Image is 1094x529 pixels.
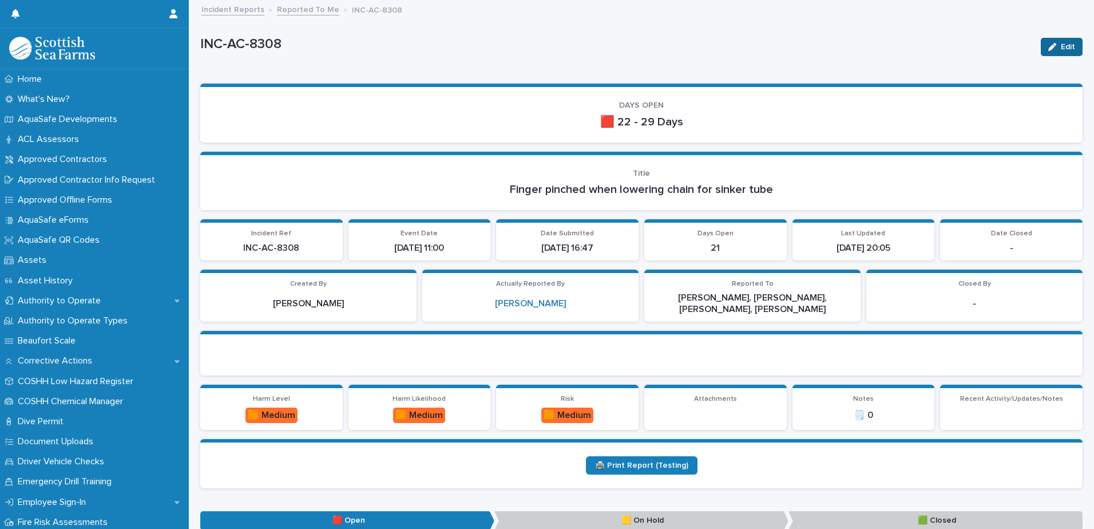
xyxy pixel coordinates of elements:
[277,2,339,15] a: Reported To Me
[1061,43,1075,51] span: Edit
[496,281,565,287] span: Actually Reported By
[541,408,593,423] div: 🟧 Medium
[1041,38,1083,56] button: Edit
[13,356,101,366] p: Corrective Actions
[13,476,121,487] p: Emergency Drill Training
[595,461,688,469] span: 🖨️ Print Report (Testing)
[947,243,1076,254] p: -
[207,298,410,309] p: [PERSON_NAME]
[13,154,116,165] p: Approved Contractors
[13,195,121,206] p: Approved Offline Forms
[619,101,664,109] span: DAYS OPEN
[799,243,928,254] p: [DATE] 20:05
[214,183,1069,196] p: Finger pinched when lowering chain for sinker tube
[13,436,102,447] p: Document Uploads
[841,230,885,237] span: Last Updated
[13,517,117,528] p: Fire Risk Assessments
[586,456,697,475] a: 🖨️ Print Report (Testing)
[958,281,991,287] span: Closed By
[13,396,132,407] p: COSHH Chemical Manager
[13,295,110,306] p: Authority to Operate
[13,235,109,246] p: AquaSafe QR Codes
[200,36,1032,53] p: INC-AC-8308
[853,396,874,402] span: Notes
[245,408,298,423] div: 🟧 Medium
[13,376,142,387] p: COSHH Low Hazard Register
[13,456,113,467] p: Driver Vehicle Checks
[13,215,98,226] p: AquaSafe eForms
[290,281,327,287] span: Created By
[13,114,126,125] p: AquaSafe Developments
[873,298,1076,309] p: -
[207,243,336,254] p: INC-AC-8308
[503,243,632,254] p: [DATE] 16:47
[13,275,82,286] p: Asset History
[355,243,484,254] p: [DATE] 11:00
[633,169,650,177] span: Title
[732,281,774,287] span: Reported To
[13,134,88,145] p: ACL Assessors
[13,255,56,266] p: Assets
[541,230,594,237] span: Date Submitted
[13,497,95,508] p: Employee Sign-In
[13,416,73,427] p: Dive Permit
[960,396,1063,402] span: Recent Activity/Updates/Notes
[352,3,402,15] p: INC-AC-8308
[393,396,446,402] span: Harm Likelihood
[561,396,574,402] span: Risk
[201,2,264,15] a: Incident Reports
[495,298,566,309] a: [PERSON_NAME]
[401,230,438,237] span: Event Date
[991,230,1032,237] span: Date Closed
[13,315,137,326] p: Authority to Operate Types
[799,410,928,421] p: 🗒️ 0
[13,335,85,346] p: Beaufort Scale
[697,230,734,237] span: Days Open
[651,243,780,254] p: 21
[253,396,290,402] span: Harm Level
[694,396,737,402] span: Attachments
[651,293,854,314] p: [PERSON_NAME], [PERSON_NAME], [PERSON_NAME], [PERSON_NAME]
[393,408,445,423] div: 🟧 Medium
[251,230,291,237] span: Incident Ref
[13,94,79,105] p: What's New?
[13,74,51,85] p: Home
[214,115,1069,129] p: 🟥 22 - 29 Days
[13,175,164,185] p: Approved Contractor Info Request
[9,37,95,60] img: bPIBxiqnSb2ggTQWdOVV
